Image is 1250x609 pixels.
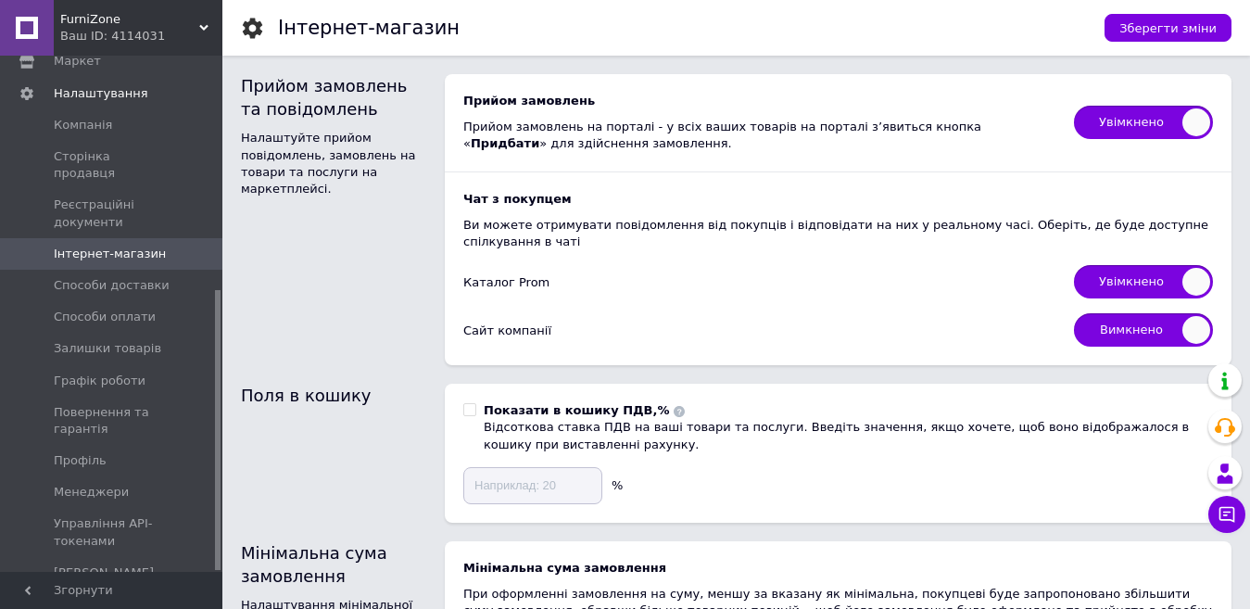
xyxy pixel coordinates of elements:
[463,467,602,504] input: Наприклад: 20
[463,191,1213,208] b: Чат з покупцем
[54,148,171,182] span: Сторінка продавця
[1208,496,1245,533] button: Чат з покупцем
[54,452,107,469] span: Профіль
[54,277,170,294] span: Способи доставки
[241,384,426,407] div: Поля в кошику
[484,419,1213,452] div: Відсоткова ставка ПДВ на ваші товари та послуги. Введіть значення, якщо хочете, щоб воно відображ...
[471,136,539,150] b: Придбати
[60,11,199,28] span: FurniZone
[463,323,1055,339] div: Сайт компанії
[54,85,148,102] span: Налаштування
[241,130,426,197] div: Налаштуйте прийом повідомлень, замовлень на товари та послуги на маркетплейсі.
[54,117,112,133] span: Компанія
[54,515,171,549] span: Управління API-токенами
[54,309,156,325] span: Способи оплати
[484,403,669,417] b: Показати в кошику ПДВ,%
[54,53,101,70] span: Маркет
[463,274,1055,291] div: Каталог Prom
[54,197,171,230] span: Реєстраційні документи
[612,477,623,494] div: %
[463,93,1055,109] div: Прийом замовлень
[241,541,426,588] div: Мінімальна сума замовлення
[463,560,1213,577] div: Мінімальна сума замовлення
[241,74,426,121] div: Прийом замовлень та повідомлень
[463,119,1055,152] div: Прийом замовлень на порталі - у всіх ваших товарів на порталі з’явиться кнопка « » для здійснення...
[1074,313,1213,347] span: Вимкнено
[463,217,1213,250] div: Ви можете отримувати повідомлення від покупців і відповідати на них у реальному часі. Оберіть, де...
[60,28,222,44] div: Ваш ID: 4114031
[54,484,129,501] span: Менеджери
[1074,106,1213,139] span: Увімкнено
[54,246,166,262] span: Інтернет-магазин
[1074,265,1213,298] span: Увімкнено
[1119,21,1217,35] span: Зберегти зміни
[1105,14,1231,42] button: Зберегти зміни
[54,373,145,389] span: Графік роботи
[278,17,460,39] h1: Інтернет-магазин
[54,404,171,438] span: Повернення та гарантія
[54,340,161,357] span: Залишки товарів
